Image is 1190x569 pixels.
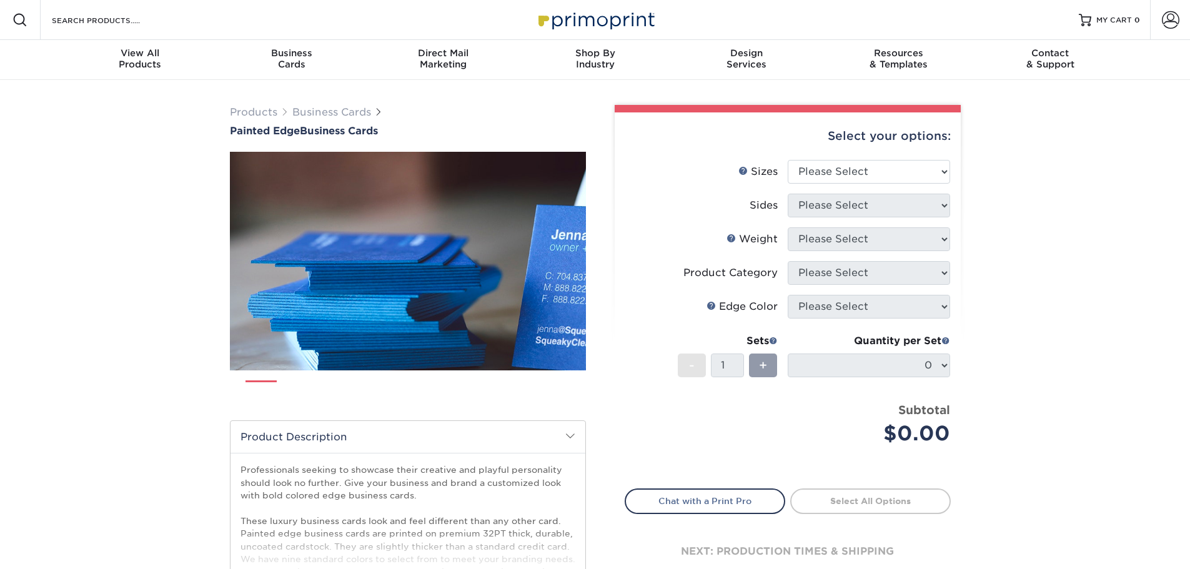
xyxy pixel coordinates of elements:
a: Chat with a Print Pro [625,488,785,513]
a: View AllProducts [64,40,216,80]
img: Business Cards 04 [371,375,402,407]
h1: Business Cards [230,125,586,137]
div: Sides [750,198,778,213]
div: Sets [678,334,778,349]
img: Primoprint [533,6,658,33]
span: View All [64,47,216,59]
span: Painted Edge [230,125,300,137]
strong: Subtotal [898,403,950,417]
a: Resources& Templates [823,40,974,80]
div: Services [671,47,823,70]
span: Design [671,47,823,59]
a: DesignServices [671,40,823,80]
span: Resources [823,47,974,59]
div: Industry [519,47,671,70]
div: Sizes [738,164,778,179]
div: & Templates [823,47,974,70]
img: Business Cards 03 [329,375,360,407]
h2: Product Description [231,421,585,453]
img: Business Cards 06 [455,375,486,407]
div: $0.00 [797,418,950,448]
span: Direct Mail [367,47,519,59]
div: Cards [216,47,367,70]
div: Select your options: [625,112,951,160]
div: Quantity per Set [788,334,950,349]
span: - [689,356,695,375]
img: Business Cards 02 [287,375,319,407]
img: Painted Edge 01 [230,83,586,439]
input: SEARCH PRODUCTS..... [51,12,172,27]
div: Product Category [683,265,778,280]
a: Direct MailMarketing [367,40,519,80]
span: + [759,356,767,375]
img: Business Cards 07 [497,375,528,407]
a: Shop ByIndustry [519,40,671,80]
a: Contact& Support [974,40,1126,80]
div: Products [64,47,216,70]
div: & Support [974,47,1126,70]
span: Shop By [519,47,671,59]
span: 0 [1134,16,1140,24]
img: Business Cards 01 [245,376,277,407]
span: MY CART [1096,15,1132,26]
a: Products [230,106,277,118]
a: Business Cards [292,106,371,118]
a: BusinessCards [216,40,367,80]
span: Business [216,47,367,59]
span: Contact [974,47,1126,59]
div: Marketing [367,47,519,70]
a: Select All Options [790,488,951,513]
div: Weight [726,232,778,247]
a: Painted EdgeBusiness Cards [230,125,586,137]
img: Business Cards 08 [538,375,570,407]
img: Business Cards 05 [413,375,444,407]
div: Edge Color [707,299,778,314]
